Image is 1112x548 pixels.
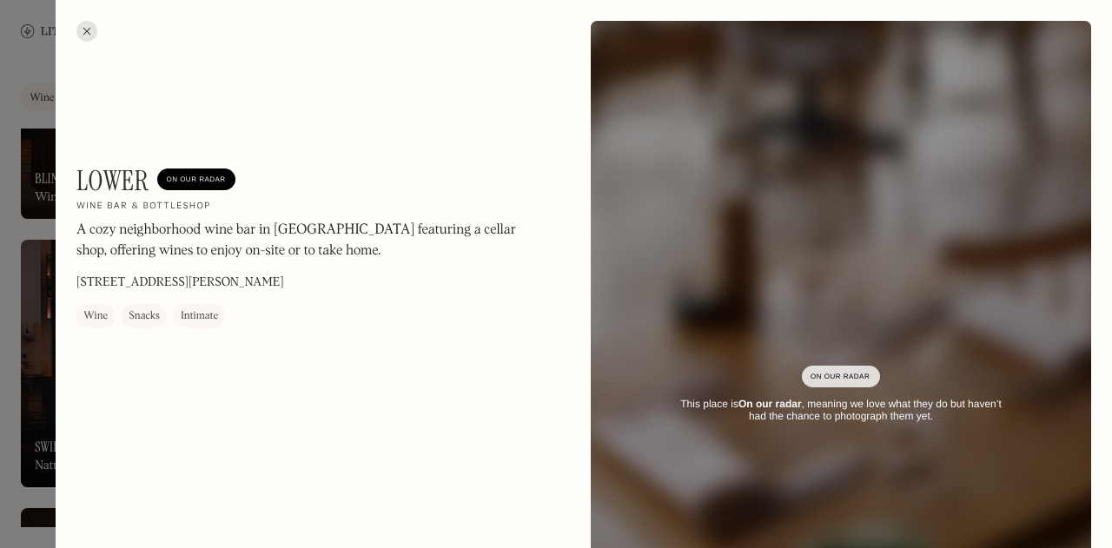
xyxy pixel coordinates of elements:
[76,201,211,214] h2: Wine bar & bottleshop
[129,308,160,326] div: Snacks
[671,398,1011,423] div: This place is , meaning we love what they do but haven’t had the chance to photograph them yet.
[83,308,108,326] div: Wine
[181,308,218,326] div: Intimate
[738,398,802,410] strong: On our radar
[76,221,546,262] p: A cozy neighborhood wine bar in [GEOGRAPHIC_DATA] featuring a cellar shop, offering wines to enjo...
[76,274,284,293] p: [STREET_ADDRESS][PERSON_NAME]
[166,172,227,189] div: On Our Radar
[76,164,149,197] h1: Lower
[811,368,871,386] div: On Our Radar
